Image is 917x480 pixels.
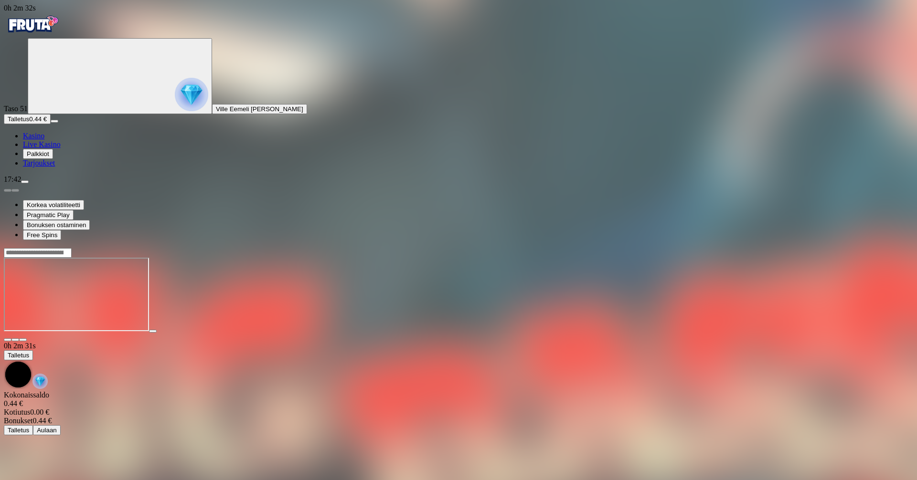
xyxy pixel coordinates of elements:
[4,114,51,124] button: Talletusplus icon0.44 €
[4,391,913,435] div: Game menu content
[27,221,86,229] span: Bonuksen ostaminen
[4,408,913,417] div: 0.00 €
[4,30,61,38] a: Fruta
[19,338,27,341] button: fullscreen icon
[4,425,33,435] button: Talletus
[23,230,61,240] button: Free Spins
[23,132,44,140] a: diamond iconKasino
[4,417,913,425] div: 0.44 €
[4,258,149,331] iframe: Big Bass Halloween
[212,104,307,114] button: Ville Eemeli [PERSON_NAME]
[11,189,19,192] button: next slide
[8,427,29,434] span: Talletus
[4,342,913,391] div: Game menu
[8,352,29,359] span: Talletus
[4,189,11,192] button: prev slide
[216,105,303,113] span: Ville Eemeli [PERSON_NAME]
[27,150,49,157] span: Palkkiot
[23,140,61,148] span: Live Kasino
[4,399,913,408] div: 0.44 €
[4,248,72,258] input: Search
[27,211,70,219] span: Pragmatic Play
[23,200,84,210] button: Korkea volatiliteetti
[4,391,913,408] div: Kokonaissaldo
[23,149,53,159] button: reward iconPalkkiot
[175,78,208,111] img: reward progress
[23,220,90,230] button: Bonuksen ostaminen
[149,330,157,333] button: play icon
[23,159,55,167] a: gift-inverted iconTarjoukset
[32,374,48,389] img: reward-icon
[8,115,29,123] span: Talletus
[4,408,30,416] span: Kotiutus
[4,350,33,360] button: Talletus
[27,201,80,209] span: Korkea volatiliteetti
[23,132,44,140] span: Kasino
[21,180,29,183] button: menu
[37,427,57,434] span: Aulaan
[51,120,58,123] button: menu
[23,140,61,148] a: poker-chip iconLive Kasino
[4,12,61,36] img: Fruta
[4,175,21,183] span: 17:42
[28,38,212,114] button: reward progress
[33,425,61,435] button: Aulaan
[23,210,74,220] button: Pragmatic Play
[4,338,11,341] button: close icon
[29,115,47,123] span: 0.44 €
[11,338,19,341] button: chevron-down icon
[4,342,36,350] span: user session time
[23,159,55,167] span: Tarjoukset
[4,12,913,167] nav: Primary
[4,104,28,113] span: Taso 51
[4,4,36,12] span: user session time
[4,417,32,425] span: Bonukset
[27,231,57,239] span: Free Spins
